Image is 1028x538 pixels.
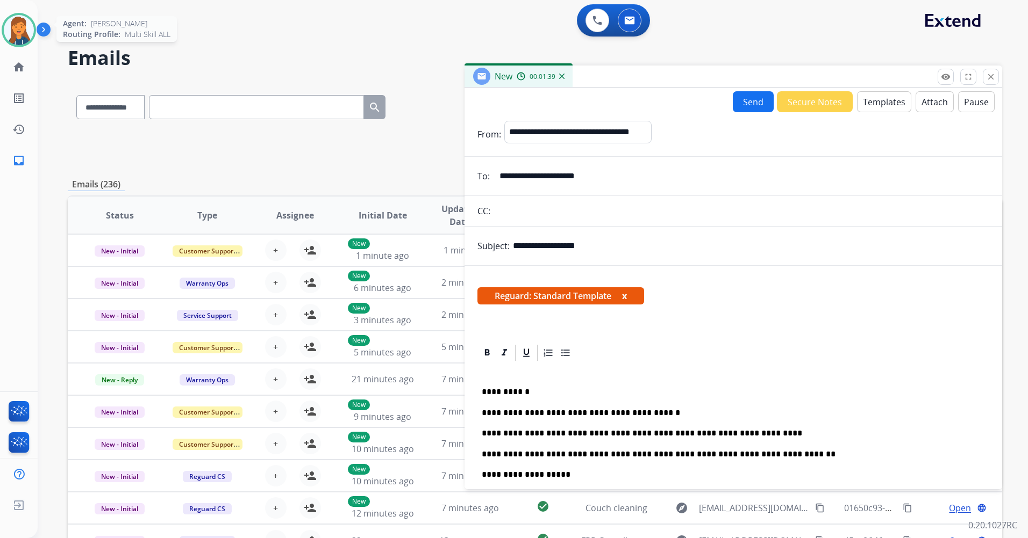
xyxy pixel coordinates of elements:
mat-icon: person_add [304,405,317,418]
span: Reguard: Standard Template [477,287,644,304]
span: 2 minutes ago [441,309,499,321]
mat-icon: search [368,101,381,114]
mat-icon: person_add [304,276,317,289]
mat-icon: person_add [304,437,317,450]
mat-icon: history [12,123,25,136]
span: 5 minutes ago [441,341,499,353]
p: Subject: [477,239,510,252]
span: Updated Date [436,202,484,228]
span: + [273,244,278,257]
p: New [348,335,370,346]
button: + [265,304,287,325]
mat-icon: list_alt [12,92,25,105]
button: Templates [857,91,911,112]
span: + [273,276,278,289]
button: + [265,401,287,422]
span: + [273,308,278,321]
span: New - Initial [95,406,145,418]
span: 7 minutes ago [441,470,499,482]
mat-icon: language [977,503,987,513]
span: 9 minutes ago [354,411,411,423]
mat-icon: remove_red_eye [941,72,951,82]
span: New [495,70,512,82]
mat-icon: content_copy [815,503,825,513]
span: 5 minutes ago [354,346,411,358]
p: CC: [477,205,490,217]
mat-icon: explore [675,501,688,514]
span: Initial Date [359,209,407,222]
div: Ordered List [540,345,556,361]
span: + [273,501,278,514]
span: New - Reply [95,374,144,386]
h2: Emails [68,47,1002,69]
p: New [348,303,370,314]
span: 00:01:39 [530,72,555,81]
span: Warranty Ops [180,374,235,386]
span: 6 minutes ago [354,282,411,294]
span: 1 minute ago [444,244,497,256]
span: Customer Support [173,342,242,353]
p: To: [477,170,490,183]
mat-icon: inbox [12,154,25,167]
div: Bold [479,345,495,361]
span: 1 minute ago [356,250,409,261]
span: Customer Support [173,245,242,257]
span: Status [106,209,134,222]
span: New - Initial [95,278,145,289]
button: + [265,239,287,261]
span: 12 minutes ago [352,507,414,519]
span: + [273,405,278,418]
button: Send [733,91,774,112]
span: Open [949,501,971,514]
span: Type [197,209,217,222]
span: 01650c93-e22d-4122-883b-edb815dfe8ea [844,502,1010,514]
span: 10 minutes ago [352,475,414,487]
span: [PERSON_NAME] [91,18,147,29]
p: From: [477,128,501,141]
span: 3 minutes ago [354,314,411,326]
button: + [265,368,287,390]
span: 21 minutes ago [352,373,414,385]
span: + [273,340,278,353]
mat-icon: person_add [304,308,317,321]
span: 2 minutes ago [441,277,499,288]
button: + [265,272,287,293]
span: 7 minutes ago [441,502,499,514]
span: New - Initial [95,310,145,321]
p: New [348,432,370,442]
span: Reguard CS [183,503,232,514]
span: Routing Profile: [63,29,120,40]
button: Pause [958,91,995,112]
span: 10 minutes ago [352,443,414,455]
mat-icon: fullscreen [963,72,973,82]
p: New [348,238,370,249]
div: Italic [496,345,512,361]
span: Customer Support [173,406,242,418]
button: Attach [916,91,954,112]
button: Secure Notes [777,91,853,112]
mat-icon: content_copy [903,503,912,513]
p: New [348,464,370,475]
span: + [273,437,278,450]
button: + [265,465,287,486]
span: Assignee [276,209,314,222]
button: + [265,433,287,454]
span: 7 minutes ago [441,438,499,449]
mat-icon: person_add [304,501,317,514]
span: Reguard CS [183,471,232,482]
p: New [348,271,370,281]
span: Customer Support [173,439,242,450]
p: New [348,496,370,507]
span: New - Initial [95,245,145,257]
mat-icon: person_add [304,373,317,386]
p: 0.20.1027RC [968,519,1017,532]
span: Multi Skill ALL [125,29,170,40]
span: Agent: [63,18,87,29]
span: Warranty Ops [180,278,235,289]
span: New - Initial [95,439,145,450]
p: New [348,399,370,410]
mat-icon: person_add [304,469,317,482]
button: + [265,497,287,519]
span: 7 minutes ago [441,405,499,417]
mat-icon: close [986,72,996,82]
